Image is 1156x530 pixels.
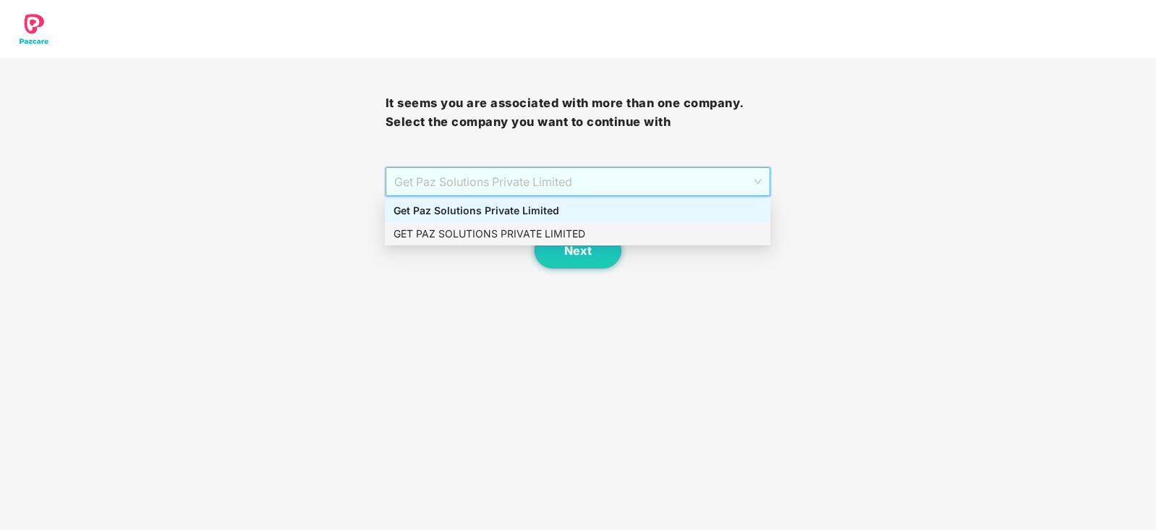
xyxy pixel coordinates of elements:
div: GET PAZ SOLUTIONS PRIVATE LIMITED [394,226,762,242]
div: Get Paz Solutions Private Limited [385,199,770,222]
div: Get Paz Solutions Private Limited [394,203,762,219]
h3: It seems you are associated with more than one company. Select the company you want to continue with [386,94,771,131]
span: Get Paz Solutions Private Limited [394,168,762,195]
button: Next [535,232,621,269]
div: GET PAZ SOLUTIONS PRIVATE LIMITED [385,222,770,245]
span: Next [564,244,592,258]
